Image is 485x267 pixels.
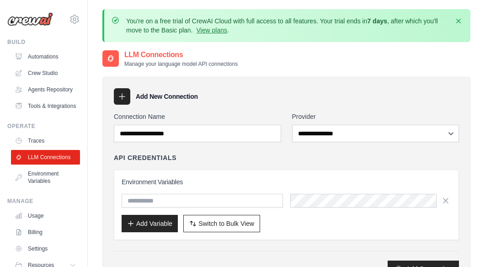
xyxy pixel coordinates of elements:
button: Switch to Bulk View [183,215,260,232]
a: Agents Repository [11,82,80,97]
a: Crew Studio [11,66,80,80]
a: Tools & Integrations [11,99,80,113]
h3: Environment Variables [122,177,451,187]
a: Traces [11,133,80,148]
a: View plans [197,27,227,34]
div: Manage [7,198,80,205]
a: Billing [11,225,80,240]
strong: 7 days [367,17,387,25]
div: Operate [7,123,80,130]
a: Settings [11,241,80,256]
label: Connection Name [114,112,281,121]
span: Switch to Bulk View [198,219,254,228]
h2: LLM Connections [124,49,238,60]
a: Environment Variables [11,166,80,188]
p: You're on a free trial of CrewAI Cloud with full access to all features. Your trial ends in , aft... [126,16,448,35]
div: Build [7,38,80,46]
label: Provider [292,112,459,121]
h4: API Credentials [114,153,176,162]
p: Manage your language model API connections [124,60,238,68]
h3: Add New Connection [136,92,198,101]
button: Add Variable [122,215,178,232]
a: Automations [11,49,80,64]
img: Logo [7,12,53,26]
a: LLM Connections [11,150,80,165]
a: Usage [11,208,80,223]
